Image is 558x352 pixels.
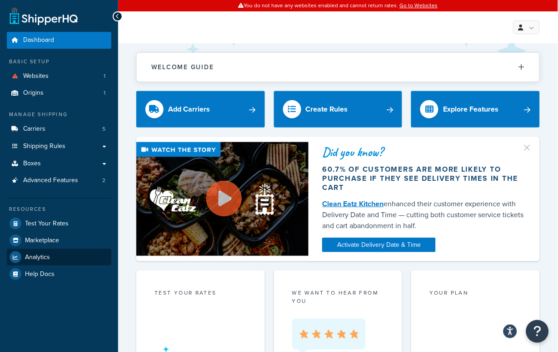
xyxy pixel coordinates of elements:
span: 1 [104,72,105,80]
span: Websites [23,72,49,80]
a: Test Your Rates [7,215,111,232]
a: Carriers5 [7,121,111,138]
h2: Welcome Guide [151,64,214,71]
a: Create Rules [274,91,403,128]
div: 60.7% of customers are more likely to purchase if they see delivery times in the cart [322,165,526,192]
span: 5 [102,125,105,133]
a: Activate Delivery Date & Time [322,238,436,252]
div: Explore Features [443,103,498,116]
a: Clean Eatz Kitchen [322,199,384,209]
a: Origins1 [7,85,111,102]
div: Test your rates [154,289,247,299]
a: Dashboard [7,32,111,49]
span: Advanced Features [23,177,78,184]
span: Help Docs [25,270,55,278]
li: Advanced Features [7,172,111,189]
div: enhanced their customer experience with Delivery Date and Time — cutting both customer service ti... [322,199,526,231]
a: Boxes [7,155,111,172]
div: Resources [7,205,111,213]
a: Add Carriers [136,91,265,128]
div: Manage Shipping [7,111,111,118]
button: Open Resource Center [526,320,549,343]
a: Go to Websites [400,1,438,10]
a: Explore Features [411,91,540,128]
span: Dashboard [23,36,54,44]
button: Welcome Guide [137,53,539,82]
li: Carriers [7,121,111,138]
a: Analytics [7,249,111,265]
span: Boxes [23,160,41,168]
span: Carriers [23,125,45,133]
a: Help Docs [7,266,111,282]
div: Create Rules [306,103,348,116]
span: Marketplace [25,237,59,245]
a: Websites1 [7,68,111,85]
a: Marketplace [7,232,111,249]
div: Your Plan [429,289,522,299]
span: Shipping Rules [23,143,65,150]
div: Did you know? [322,146,526,158]
a: Advanced Features2 [7,172,111,189]
p: we want to hear from you [292,289,384,305]
li: Origins [7,85,111,102]
span: 2 [102,177,105,184]
span: Analytics [25,254,50,261]
div: Add Carriers [168,103,210,116]
span: 1 [104,89,105,97]
span: Origins [23,89,44,97]
div: Basic Setup [7,58,111,66]
a: Shipping Rules [7,138,111,155]
img: Video thumbnail [136,142,309,256]
span: Test Your Rates [25,220,69,228]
